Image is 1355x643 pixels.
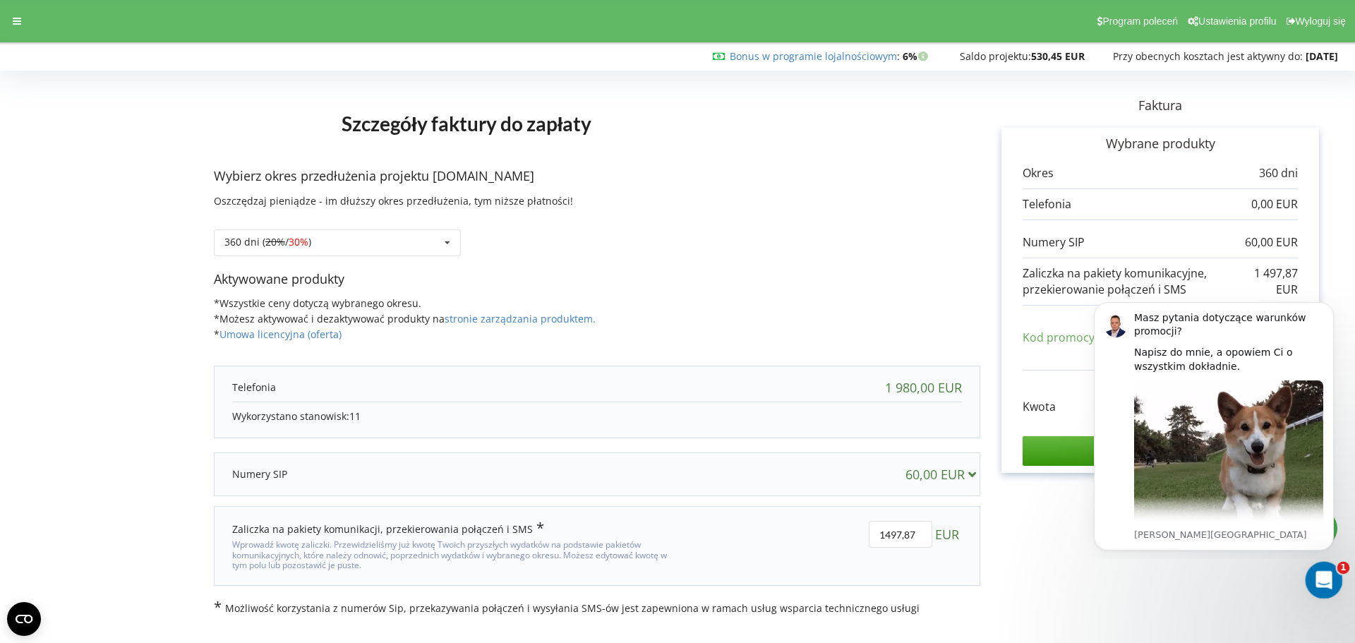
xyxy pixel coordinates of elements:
[903,49,932,63] strong: 6%
[1259,165,1298,181] p: 360 dni
[265,235,285,248] s: 20%
[1023,196,1071,212] p: Telefonia
[219,327,342,341] a: Umowa licencyjna (oferta)
[1023,234,1085,251] p: Numery SIP
[1113,49,1303,63] span: Przy obecnych kosztach jest aktywny do:
[980,97,1340,115] p: Faktura
[1198,16,1277,27] span: Ustawienia profilu
[1023,135,1298,153] p: Wybrane produkty
[445,312,596,325] a: stronie zarządzania produktem.
[214,90,720,157] h1: Szczegóły faktury do zapłaty
[232,521,544,536] div: Zaliczka na pakiety komunikacji, przekierowania połączeń i SMS
[1306,49,1338,63] strong: [DATE]
[1073,289,1355,559] iframe: Intercom notifications wiadomość
[214,270,980,289] p: Aktywowane produkty
[1023,436,1298,466] input: Przejdź do płatności
[224,237,311,247] div: 360 dni ( / )
[1023,399,1056,415] p: Kwota
[1306,562,1343,599] iframe: Intercom live chat
[730,49,897,63] a: Bonus w programie lojalnościowym
[349,409,361,423] span: 11
[1296,16,1346,27] span: Wyloguj się
[1337,562,1350,575] span: 1
[289,235,308,248] span: 30%
[232,380,276,395] p: Telefonia
[1253,265,1298,298] p: 1 497,87 EUR
[885,380,962,395] div: 1 980,00 EUR
[730,49,900,63] span: :
[1245,234,1298,251] p: 60,00 EUR
[214,167,980,186] p: Wybierz okres przedłużenia projektu [DOMAIN_NAME]
[1023,265,1253,298] p: Zaliczka na pakiety komunikacyjne, przekierowanie połączeń i SMS
[214,600,980,615] p: Możliwość korzystania z numerów Sip, przekazywania połączeń i wysyłania SMS-ów jest zapewniona w ...
[1102,16,1178,27] span: Program poleceń
[232,536,681,570] div: Wprowadź kwotę zaliczki. Przewidzieliśmy już kwotę Twoich przyszłych wydatków na podstawie pakiet...
[1251,196,1298,212] p: 0,00 EUR
[232,467,287,481] p: Numery SIP
[1023,165,1054,181] p: Okres
[905,467,982,481] div: 60,00 EUR
[1031,49,1085,63] strong: 530,45 EUR
[7,602,41,636] button: Open CMP widget
[214,296,421,310] span: *Wszystkie ceny dotyczą wybranego okresu.
[232,409,962,423] p: Wykorzystano stanowisk:
[1023,330,1110,346] p: Kod promocyjny
[960,49,1031,63] span: Saldo projektu:
[935,521,959,548] span: EUR
[214,312,596,325] span: *Możesz aktywować i dezaktywować produkty na
[214,194,573,208] span: Oszczędzaj pieniądze - im dłuższy okres przedłużenia, tym niższe płatności!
